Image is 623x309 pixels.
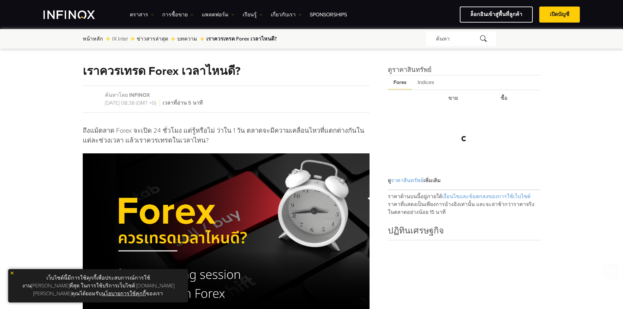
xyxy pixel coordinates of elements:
span: เราควรเทรด Forex เวลาไหนดี? [206,35,277,43]
a: ตราสาร [130,11,154,19]
div: ดู เพิ่มเติม [388,171,541,190]
th: ซื้อ [493,91,540,105]
span: เวลาที่อ่าน 5 นาที [161,100,203,106]
div: ค้นหา [426,32,496,46]
a: เกี่ยวกับเรา [271,11,302,19]
th: ขาย [441,91,492,105]
a: INFINOX [129,92,150,98]
img: arrow-right [171,37,175,41]
a: เปิดบัญชี [539,7,580,23]
a: ล็อกอินเข้าสู่พื้นที่ลูกค้า [460,7,533,23]
a: เรียนรู้ [243,11,263,19]
p: เว็บไซต์นี้มีการใช้คุกกี้เพื่อประสบการณ์การใช้งาน[PERSON_NAME]ที่สุด ในการใช้บริการเว็บไซต์ [DOMA... [11,272,185,299]
span: ราคาสินทรัพย์ [391,177,424,184]
a: Sponsorships [310,11,347,19]
img: yellow close icon [10,271,14,275]
span: เงื่อนไขและข้อตกลงของการใช้เว็บไซต์ [442,193,530,200]
h1: เราควรเทรด Forex เวลาไหนดี? [83,65,240,77]
span: Indices [412,76,440,90]
h4: ดูราคาสินทรัพย์ [388,65,541,75]
a: IX Intel [112,35,128,43]
a: INFINOX Logo [43,10,110,19]
img: arrow-right [106,37,110,41]
a: ข่าวสารล่าสุด [137,35,168,43]
img: arrow-right [200,37,204,41]
p: ถึงแม้ตลาด Forex จะเปิด 24 ชั่วโมง แต่รู้หรือไม่ ว่าใน 1 วัน ตลาดจะมีความเคลื่อนไหวที่แตกต่างกันใ... [83,126,370,146]
span: Forex [388,76,412,90]
a: บทความ [177,35,197,43]
p: ราคาด้านบนนี้อยู่ภายใต้ ราคาที่แสดงเป็นเพียงการอ้างอิงเท่านั้น และจะล่าช้ากว่าราคาจริงในตลาดอย่าง... [388,190,541,216]
a: การซื้อขาย [162,11,194,19]
a: หน้าหลัก [83,35,103,43]
img: arrow-right [130,37,134,41]
a: นโยบายการใช้คุกกี้ [102,290,146,297]
span: ค้นหาโดย [105,92,128,98]
span: [DATE] 08:38 (GMT +0) [105,100,160,106]
h4: ปฏิทินเศรษฐกิจ [388,224,541,240]
a: แพลตฟอร์ม [202,11,234,19]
